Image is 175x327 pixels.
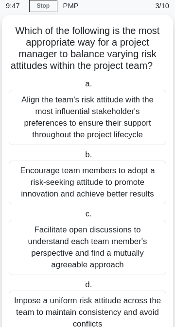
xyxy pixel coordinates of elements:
[85,79,92,88] span: a.
[85,150,92,159] span: b.
[8,25,167,72] h5: Which of the following is the most appropriate way for a project manager to balance varying risk ...
[86,209,92,218] span: c.
[85,280,92,289] span: d.
[9,90,166,145] div: Align the team's risk attitude with the most influential stakeholder's preferences to ensure thei...
[9,161,166,204] div: Encourage team members to adopt a risk-seeking attitude to promote innovation and achieve better ...
[9,220,166,275] div: Facilitate open discussions to understand each team member's perspective and find a mutually agre...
